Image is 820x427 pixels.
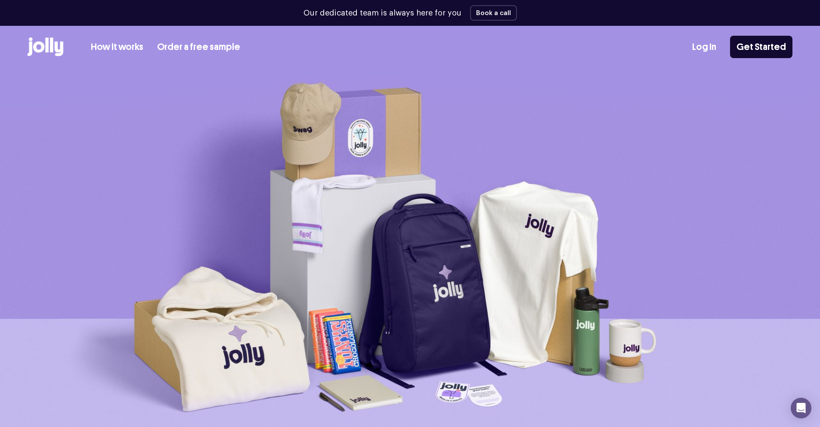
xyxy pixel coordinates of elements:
a: Order a free sample [157,40,240,54]
a: Get Started [730,36,792,58]
button: Book a call [470,5,517,21]
p: Our dedicated team is always here for you [303,7,461,19]
a: How it works [91,40,143,54]
a: Log In [692,40,716,54]
div: Open Intercom Messenger [791,398,811,418]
